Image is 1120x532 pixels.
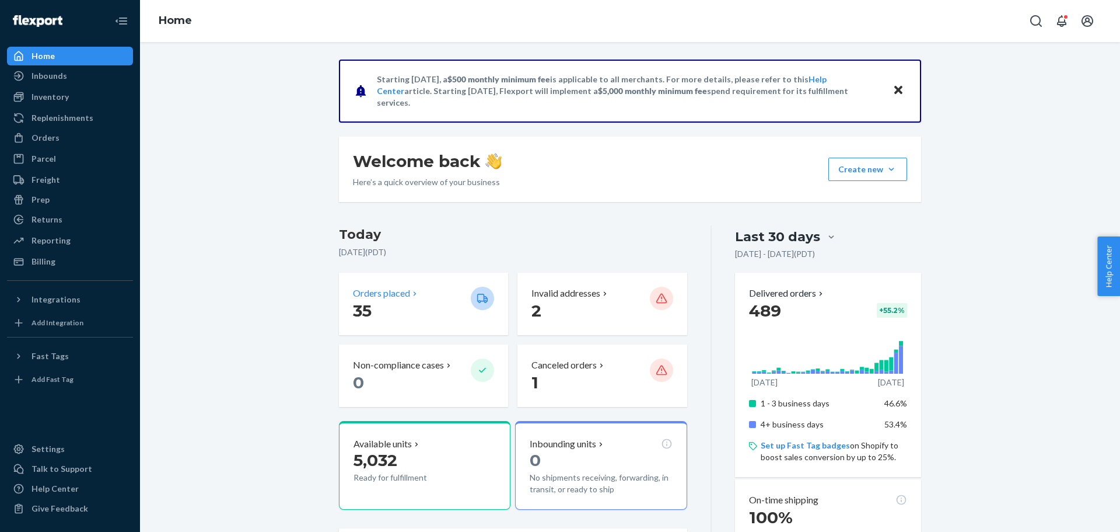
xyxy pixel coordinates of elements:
[32,235,71,246] div: Reporting
[353,301,372,321] span: 35
[749,493,818,507] p: On-time shipping
[339,246,687,258] p: [DATE] ( PDT )
[531,359,597,372] p: Canceled orders
[735,248,815,260] p: [DATE] - [DATE] ( PDT )
[1050,9,1073,33] button: Open notifications
[828,158,907,181] button: Create new
[32,503,88,514] div: Give Feedback
[32,112,93,124] div: Replenishments
[13,15,62,27] img: Flexport logo
[32,294,80,305] div: Integrations
[878,377,904,388] p: [DATE]
[530,450,541,470] span: 0
[877,303,907,318] div: + 55.2 %
[32,374,73,384] div: Add Fast Tag
[1076,9,1099,33] button: Open account menu
[32,174,60,186] div: Freight
[7,499,133,518] button: Give Feedback
[531,287,600,300] p: Invalid addresses
[749,301,781,321] span: 489
[353,472,461,484] p: Ready for fulfillment
[32,256,55,267] div: Billing
[517,273,687,335] button: Invalid addresses 2
[7,231,133,250] a: Reporting
[761,440,907,463] p: on Shopify to boost sales conversion by up to 25%.
[749,507,793,527] span: 100%
[485,153,502,169] img: hand-wave emoji
[353,373,364,392] span: 0
[7,210,133,229] a: Returns
[159,14,192,27] a: Home
[32,50,55,62] div: Home
[353,287,410,300] p: Orders placed
[735,228,820,246] div: Last 30 days
[1097,237,1120,296] button: Help Center
[32,463,92,475] div: Talk to Support
[339,345,508,407] button: Non-compliance cases 0
[339,225,687,244] h3: Today
[7,128,133,147] a: Orders
[884,419,907,429] span: 53.4%
[531,301,541,321] span: 2
[1024,9,1048,33] button: Open Search Box
[7,149,133,168] a: Parcel
[749,287,825,300] button: Delivered orders
[598,86,707,96] span: $5,000 monthly minimum fee
[32,91,69,103] div: Inventory
[377,74,881,109] p: Starting [DATE], a is applicable to all merchants. For more details, please refer to this article...
[751,377,778,388] p: [DATE]
[353,450,397,470] span: 5,032
[7,47,133,65] a: Home
[32,132,60,144] div: Orders
[7,171,133,189] a: Freight
[7,290,133,309] button: Integrations
[7,440,133,458] a: Settings
[149,4,201,38] ol: breadcrumbs
[353,437,412,451] p: Available units
[531,373,538,392] span: 1
[32,214,62,225] div: Returns
[515,421,687,510] button: Inbounding units0No shipments receiving, forwarding, in transit, or ready to ship
[7,347,133,366] button: Fast Tags
[530,472,672,495] p: No shipments receiving, forwarding, in transit, or ready to ship
[32,194,50,206] div: Prep
[884,398,907,408] span: 46.6%
[7,67,133,85] a: Inbounds
[32,350,69,362] div: Fast Tags
[339,273,508,335] button: Orders placed 35
[7,314,133,332] a: Add Integration
[530,437,596,451] p: Inbounding units
[353,151,502,172] h1: Welcome back
[110,9,133,33] button: Close Navigation
[7,88,133,106] a: Inventory
[891,82,906,99] button: Close
[339,421,510,510] button: Available units5,032Ready for fulfillment
[32,443,65,455] div: Settings
[7,479,133,498] a: Help Center
[353,176,502,188] p: Here’s a quick overview of your business
[761,398,876,409] p: 1 - 3 business days
[447,74,550,84] span: $500 monthly minimum fee
[761,440,850,450] a: Set up Fast Tag badges
[32,70,67,82] div: Inbounds
[7,252,133,271] a: Billing
[7,370,133,389] a: Add Fast Tag
[32,483,79,495] div: Help Center
[353,359,444,372] p: Non-compliance cases
[7,109,133,127] a: Replenishments
[32,153,56,165] div: Parcel
[7,190,133,209] a: Prep
[7,460,133,478] a: Talk to Support
[761,419,876,430] p: 4+ business days
[517,345,687,407] button: Canceled orders 1
[32,318,83,328] div: Add Integration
